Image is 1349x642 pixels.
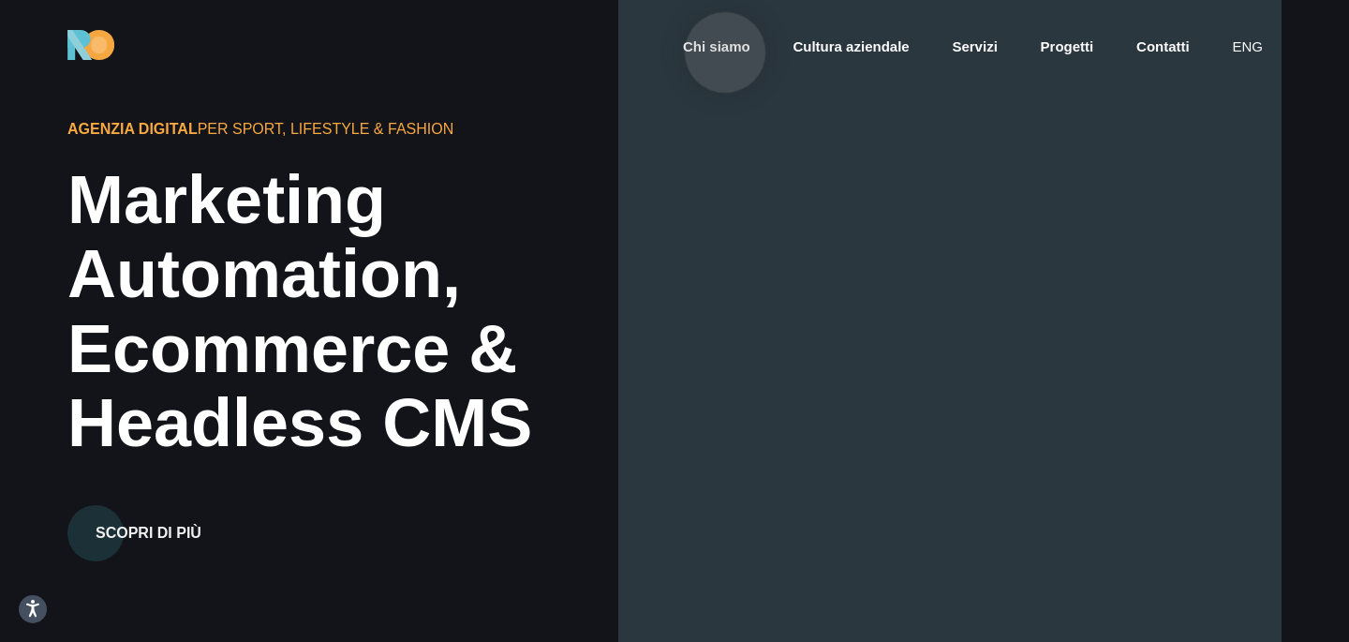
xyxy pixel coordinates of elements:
div: Headless CMS [67,386,772,460]
a: Scopri di più [67,483,230,561]
a: Progetti [1039,37,1096,58]
a: Contatti [1134,37,1192,58]
a: eng [1230,37,1265,58]
div: Marketing [67,163,772,237]
img: Ride On Agency [67,30,114,60]
div: per Sport, Lifestyle & Fashion [67,118,573,141]
a: Servizi [950,37,999,58]
button: Scopri di più [67,505,230,561]
a: Chi siamo [681,37,752,58]
a: Cultura aziendale [791,37,911,58]
span: Agenzia Digital [67,121,198,137]
div: Ecommerce & [67,312,772,386]
div: Automation, [67,237,772,311]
